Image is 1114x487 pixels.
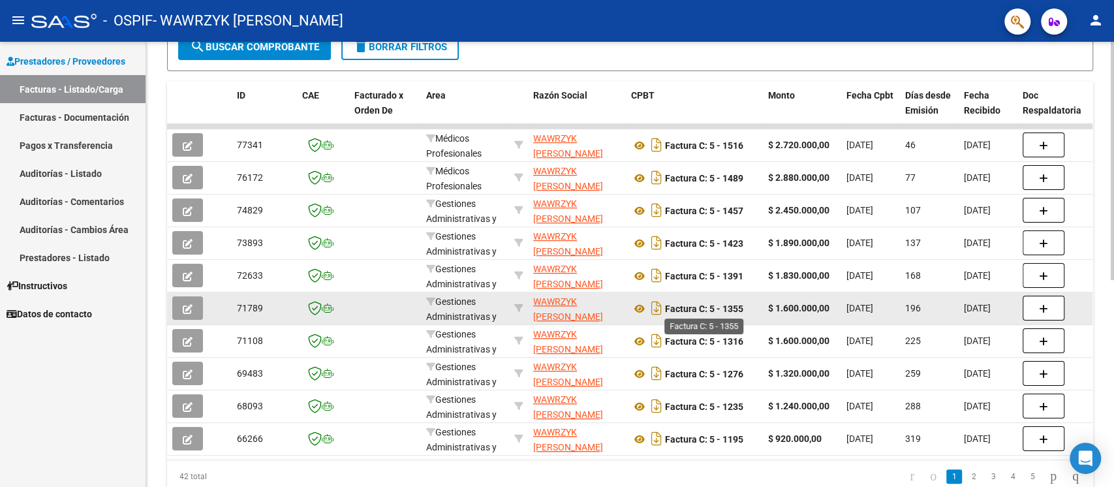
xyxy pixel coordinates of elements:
[648,134,665,155] i: Descargar documento
[426,166,482,191] span: Médicos Profesionales
[665,369,743,379] strong: Factura C: 5 - 1276
[964,205,991,215] span: [DATE]
[665,304,743,314] strong: Factura C: 5 - 1355
[7,279,67,293] span: Instructivos
[426,296,497,337] span: Gestiones Administrativas y Otros
[665,401,743,412] strong: Factura C: 5 - 1235
[533,362,603,387] span: WAWRZYK [PERSON_NAME]
[237,140,263,150] span: 77341
[763,82,841,139] datatable-header-cell: Monto
[237,433,263,444] span: 66266
[665,238,743,249] strong: Factura C: 5 - 1423
[426,264,497,304] span: Gestiones Administrativas y Otros
[924,469,942,484] a: go to previous page
[905,238,921,248] span: 137
[846,401,873,411] span: [DATE]
[533,264,603,289] span: WAWRZYK [PERSON_NAME]
[426,198,497,239] span: Gestiones Administrativas y Otros
[905,336,921,346] span: 225
[905,90,951,116] span: Días desde Emisión
[905,303,921,313] span: 196
[768,238,829,248] strong: $ 1.890.000,00
[237,303,263,313] span: 71789
[1017,82,1096,139] datatable-header-cell: Doc Respaldatoria
[846,270,873,281] span: [DATE]
[533,131,621,159] div: 20292901233
[426,231,497,272] span: Gestiones Administrativas y Otros
[533,392,621,420] div: 20292901233
[768,172,829,183] strong: $ 2.880.000,00
[768,90,795,101] span: Monto
[1088,12,1104,28] mat-icon: person
[302,90,319,101] span: CAE
[626,82,763,139] datatable-header-cell: CPBT
[528,82,626,139] datatable-header-cell: Razón Social
[648,298,665,319] i: Descargar documento
[426,90,446,101] span: Area
[964,336,991,346] span: [DATE]
[237,238,263,248] span: 73893
[964,270,991,281] span: [DATE]
[190,39,206,54] mat-icon: search
[533,133,603,159] span: WAWRZYK [PERSON_NAME]
[905,401,921,411] span: 288
[153,7,343,35] span: - WAWRZYK [PERSON_NAME]
[533,327,621,354] div: 20292901233
[964,368,991,379] span: [DATE]
[10,12,26,28] mat-icon: menu
[904,469,920,484] a: go to first page
[964,172,991,183] span: [DATE]
[768,270,829,281] strong: $ 1.830.000,00
[768,401,829,411] strong: $ 1.240.000,00
[237,90,245,101] span: ID
[846,172,873,183] span: [DATE]
[426,133,482,159] span: Médicos Profesionales
[631,90,655,101] span: CPBT
[349,82,421,139] datatable-header-cell: Facturado x Orden De
[846,433,873,444] span: [DATE]
[7,307,92,321] span: Datos de contacto
[905,140,916,150] span: 46
[985,469,1001,484] a: 3
[1070,443,1101,474] div: Open Intercom Messenger
[964,401,991,411] span: [DATE]
[237,368,263,379] span: 69483
[648,428,665,449] i: Descargar documento
[178,34,331,60] button: Buscar Comprobante
[648,363,665,384] i: Descargar documento
[237,336,263,346] span: 71108
[297,82,349,139] datatable-header-cell: CAE
[648,167,665,188] i: Descargar documento
[768,368,829,379] strong: $ 1.320.000,00
[768,336,829,346] strong: $ 1.600.000,00
[533,425,621,452] div: 20292901233
[846,140,873,150] span: [DATE]
[533,296,603,322] span: WAWRZYK [PERSON_NAME]
[768,433,822,444] strong: $ 920.000,00
[533,90,587,101] span: Razón Social
[665,336,743,347] strong: Factura C: 5 - 1316
[665,434,743,445] strong: Factura C: 5 - 1195
[190,41,319,53] span: Buscar Comprobante
[426,329,497,369] span: Gestiones Administrativas y Otros
[964,433,991,444] span: [DATE]
[946,469,962,484] a: 1
[846,368,873,379] span: [DATE]
[426,427,497,467] span: Gestiones Administrativas y Otros
[648,330,665,351] i: Descargar documento
[665,140,743,151] strong: Factura C: 5 - 1516
[533,262,621,289] div: 20292901233
[648,200,665,221] i: Descargar documento
[237,270,263,281] span: 72633
[1023,90,1081,116] span: Doc Respaldatoria
[900,82,959,139] datatable-header-cell: Días desde Emisión
[768,303,829,313] strong: $ 1.600.000,00
[533,427,603,452] span: WAWRZYK [PERSON_NAME]
[533,164,621,191] div: 20292901233
[964,303,991,313] span: [DATE]
[533,394,603,420] span: WAWRZYK [PERSON_NAME]
[768,205,829,215] strong: $ 2.450.000,00
[905,205,921,215] span: 107
[354,90,403,116] span: Facturado x Orden De
[533,231,603,257] span: WAWRZYK [PERSON_NAME]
